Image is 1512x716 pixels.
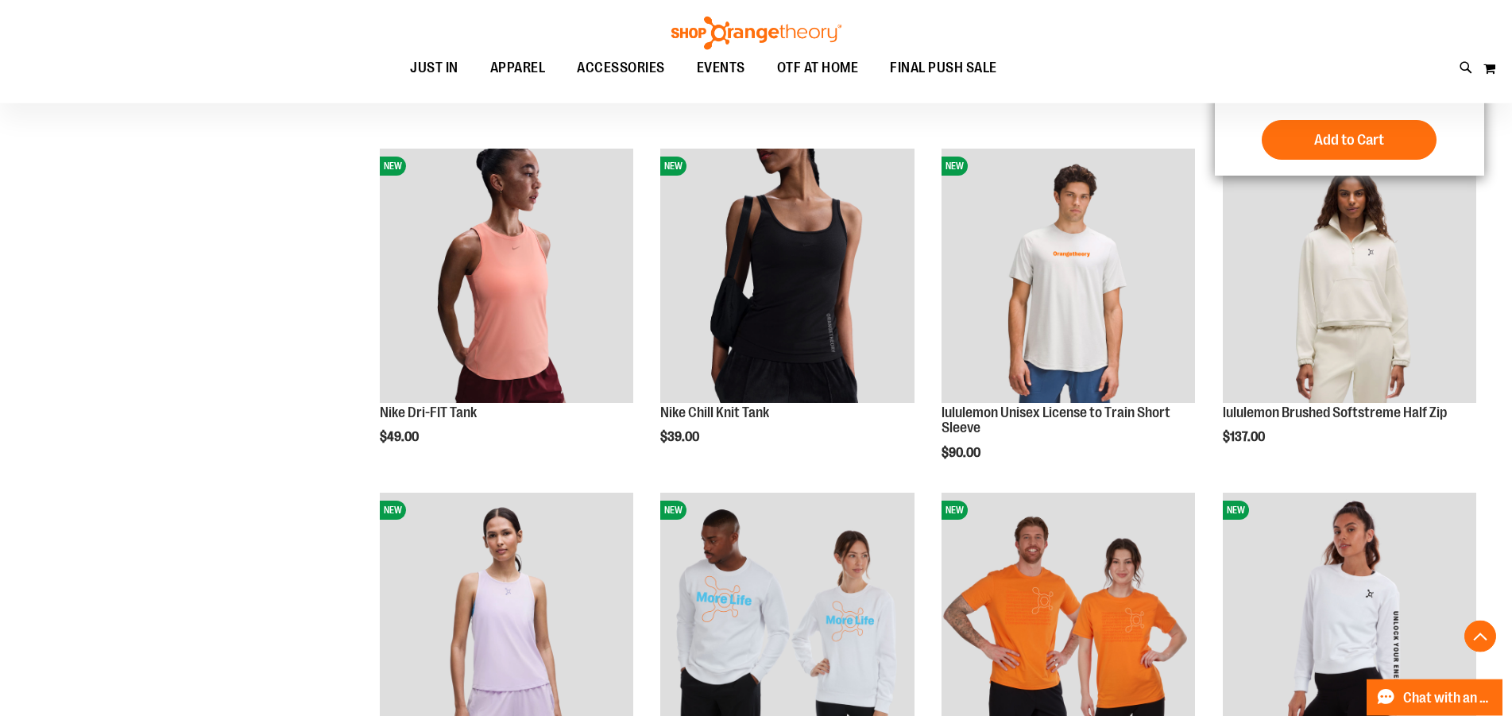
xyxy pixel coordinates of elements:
span: $137.00 [1223,430,1267,444]
img: Nike Chill Knit Tank [660,149,914,402]
span: Add to Cart [1314,131,1384,149]
span: NEW [380,157,406,176]
span: JUST IN [410,50,458,86]
img: lululemon Unisex License to Train Short Sleeve [942,149,1195,402]
div: product [652,141,922,485]
img: Shop Orangetheory [669,17,844,50]
a: APPAREL [474,50,562,87]
span: ACCESSORIES [577,50,665,86]
span: $39.00 [660,430,702,444]
a: lululemon Brushed Softstreme Half ZipNEW [1223,149,1476,404]
span: FINAL PUSH SALE [890,50,997,86]
img: lululemon Brushed Softstreme Half Zip [1223,149,1476,402]
span: NEW [660,501,686,520]
a: EVENTS [681,50,761,87]
span: NEW [660,157,686,176]
a: Nike Chill Knit Tank [660,404,769,420]
a: Nike Chill Knit TankNEW [660,149,914,404]
span: APPAREL [490,50,546,86]
span: NEW [1223,501,1249,520]
span: NEW [380,501,406,520]
button: Chat with an Expert [1367,679,1503,716]
div: product [372,141,641,485]
a: lululemon Brushed Softstreme Half Zip [1223,404,1447,420]
a: Nike Dri-FIT Tank [380,404,477,420]
a: OTF AT HOME [761,50,875,87]
button: Add to Cart [1262,120,1437,160]
span: EVENTS [697,50,745,86]
span: OTF AT HOME [777,50,859,86]
div: product [934,141,1203,501]
span: $90.00 [942,446,983,460]
a: ACCESSORIES [561,50,681,87]
div: product [1215,141,1484,485]
a: lululemon Unisex License to Train Short SleeveNEW [942,149,1195,404]
span: $49.00 [380,430,421,444]
span: Chat with an Expert [1403,691,1493,706]
button: Back To Top [1464,621,1496,652]
span: NEW [942,501,968,520]
span: NEW [942,157,968,176]
a: FINAL PUSH SALE [874,50,1013,87]
a: JUST IN [394,50,474,86]
img: Nike Dri-FIT Tank [380,149,633,402]
a: lululemon Unisex License to Train Short Sleeve [942,404,1170,436]
a: Nike Dri-FIT TankNEW [380,149,633,404]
